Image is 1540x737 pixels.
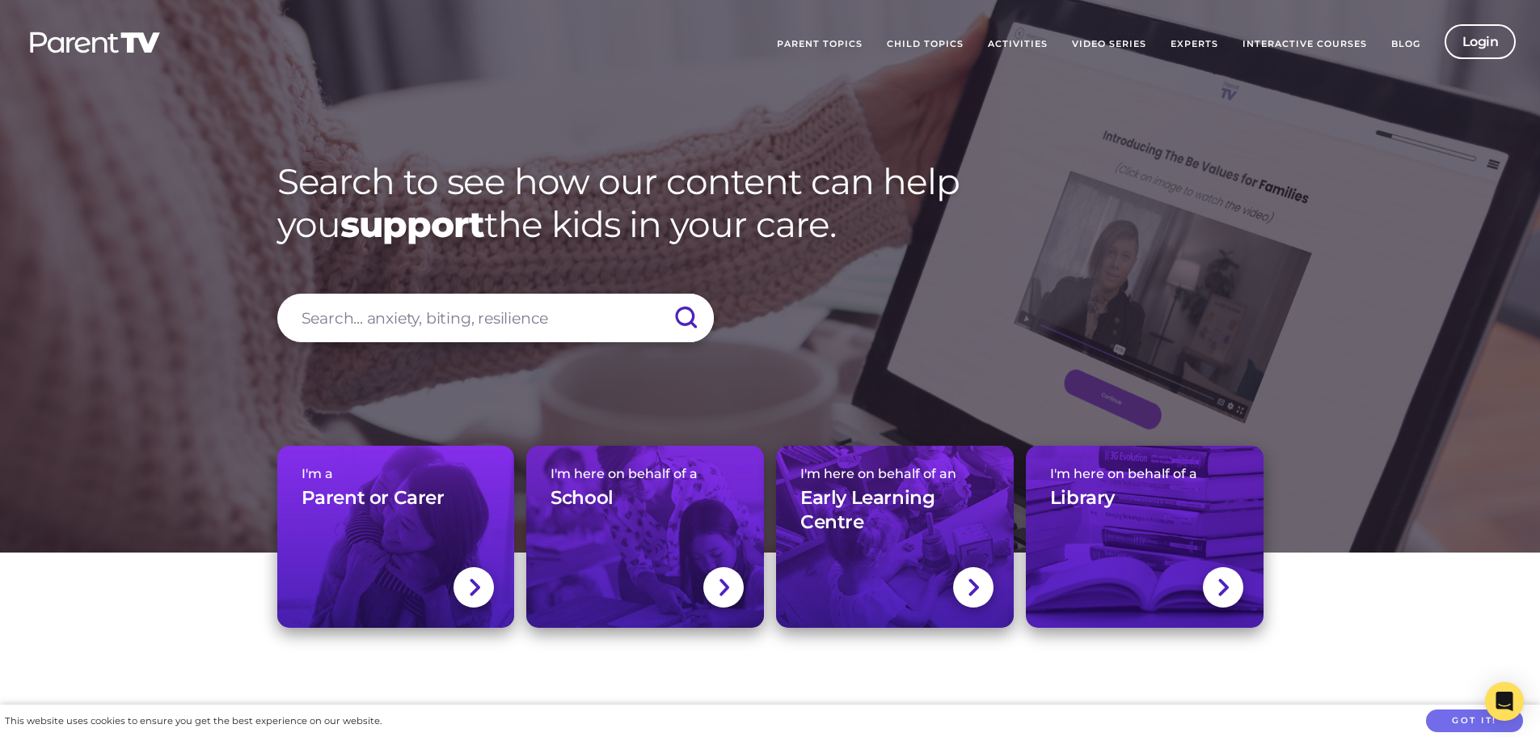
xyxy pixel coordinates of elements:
div: Open Intercom Messenger [1485,682,1524,721]
img: svg+xml;base64,PHN2ZyBlbmFibGUtYmFja2dyb3VuZD0ibmV3IDAgMCAxNC44IDI1LjciIHZpZXdCb3g9IjAgMCAxNC44ID... [468,577,480,598]
a: I'm here on behalf of aSchool [526,446,764,628]
h3: Early Learning Centre [800,486,989,535]
h1: Search to see how our content can help you the kids in your care. [277,160,1264,246]
a: Blog [1379,24,1432,65]
a: Parent Topics [765,24,875,65]
a: I'm aParent or Carer [277,446,515,628]
img: svg+xml;base64,PHN2ZyBlbmFibGUtYmFja2dyb3VuZD0ibmV3IDAgMCAxNC44IDI1LjciIHZpZXdCb3g9IjAgMCAxNC44ID... [1217,577,1229,598]
a: Child Topics [875,24,976,65]
span: I'm here on behalf of an [800,466,989,481]
a: Activities [976,24,1060,65]
img: svg+xml;base64,PHN2ZyBlbmFibGUtYmFja2dyb3VuZD0ibmV3IDAgMCAxNC44IDI1LjciIHZpZXdCb3g9IjAgMCAxNC44ID... [718,577,730,598]
button: Got it! [1426,709,1523,733]
a: I'm here on behalf of aLibrary [1026,446,1264,628]
img: svg+xml;base64,PHN2ZyBlbmFibGUtYmFja2dyb3VuZD0ibmV3IDAgMCAxNC44IDI1LjciIHZpZXdCb3g9IjAgMCAxNC44ID... [967,577,979,598]
strong: support [340,202,484,246]
img: parenttv-logo-white.4c85aaf.svg [28,31,162,54]
a: I'm here on behalf of anEarly Learning Centre [776,446,1014,628]
a: Experts [1158,24,1230,65]
input: Submit [657,294,714,342]
span: I'm a [302,466,491,481]
a: Video Series [1060,24,1158,65]
input: Search... anxiety, biting, resilience [277,294,714,342]
h3: School [551,486,614,510]
h3: Parent or Carer [302,486,445,510]
h3: Library [1050,486,1115,510]
a: Login [1445,24,1517,59]
span: I'm here on behalf of a [1050,466,1239,481]
span: I'm here on behalf of a [551,466,740,481]
a: Interactive Courses [1230,24,1379,65]
div: This website uses cookies to ensure you get the best experience on our website. [5,713,382,730]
